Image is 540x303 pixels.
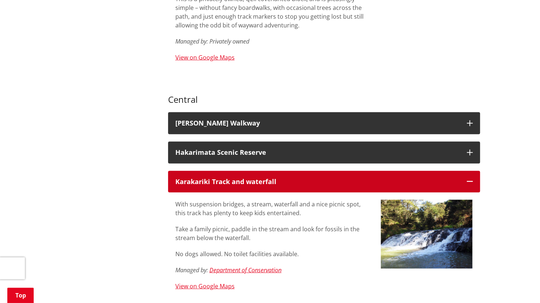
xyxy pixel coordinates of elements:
button: [PERSON_NAME] Walkway [168,112,480,134]
button: Hakarimata Scenic Reserve [168,142,480,164]
h3: Central [168,84,480,105]
p: No dogs allowed. No toilet facilities available. [175,250,370,258]
p: With suspension bridges, a stream, waterfall and a nice picnic spot, this track has plenty to kee... [175,200,370,217]
button: Karakariki Track and waterfall [168,171,480,193]
a: View on Google Maps [175,53,235,61]
em: Privately owned [209,37,249,45]
h3: Hakarimata Scenic Reserve [175,149,459,156]
em: Managed by: [175,37,208,45]
a: View on Google Maps [175,282,235,290]
div: [PERSON_NAME] Walkway [175,120,459,127]
iframe: Messenger Launcher [506,272,533,299]
a: Department of Conservation [209,266,282,274]
p: Take a family picnic, paddle in the stream and look for fossils in the stream below the waterfall. [175,225,370,242]
em: Managed by: [175,266,208,274]
img: karakariki waterfall [381,200,473,269]
h3: Karakariki Track and waterfall [175,178,459,186]
a: Top [7,288,34,303]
